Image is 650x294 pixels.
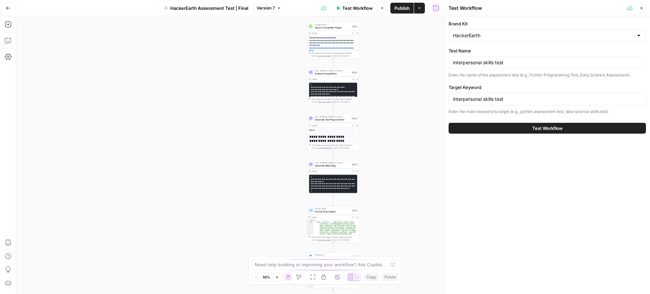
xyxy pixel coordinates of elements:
[449,84,646,91] label: Target Keyword
[333,12,334,22] g: Edge from start to step_1
[315,207,350,210] span: Format JSON
[364,273,379,281] button: Copy
[453,96,642,103] input: python assessment test
[453,32,633,39] input: HackerEarth
[333,150,334,160] g: Edge from step_3 to step_4
[315,118,350,121] span: Generate Test Page Content
[351,163,358,166] div: Step 4
[394,5,410,12] span: Publish
[315,26,350,29] span: Search Competitor Pages
[315,253,350,256] span: Integration
[342,5,373,12] span: Test Workflow
[382,273,398,281] button: Paste
[307,220,313,221] div: 1
[333,58,334,68] g: Edge from step_1 to step_2
[351,117,358,120] div: Step 3
[351,209,358,212] div: Step 5
[315,256,350,259] span: Google Docs Integration
[307,206,360,242] div: Format JSONFormat Final OutputStep 5Output{ "page_content":"```html\n<div class=\"hero -section\"...
[315,69,350,72] span: LLM · [PERSON_NAME]-3-sonnet-20240229
[351,255,358,258] div: Step 6
[449,72,646,78] p: Enter the name of the assessment test (e.g., Python Programming Test, Data Science Assessment)
[315,164,350,167] span: Generate Meta Tags
[333,196,334,206] g: Edge from step_4 to step_5
[318,55,331,57] span: Copy the output
[318,147,331,149] span: Copy the output
[315,210,350,213] span: Format Final Output
[449,123,646,134] button: Test Workflow
[449,20,646,27] label: Brand Kit
[352,25,358,28] div: Step 1
[263,274,270,280] span: 50%
[170,5,248,12] span: HackerEarth Assessment Test | Final
[532,125,563,132] span: Test Workflow
[333,242,334,252] g: Edge from step_5 to step_6
[311,52,358,57] div: This output is too large & has been abbreviated for review. to view the full content.
[315,72,350,75] span: Analyze Competitors
[311,78,350,81] div: Output
[257,5,275,11] span: Version 7
[160,3,252,14] button: HackerEarth Assessment Test | Final
[453,59,642,66] input: Python Programming Test
[311,170,350,173] div: Output
[311,220,313,221] span: Toggle code folding, rows 1 through 3
[311,236,358,241] div: This output is too large & has been abbreviated for review. to view the full content.
[309,255,312,258] img: Instagram%20post%20-%201%201.png
[332,3,377,14] button: Test Workflow
[307,252,360,288] div: IntegrationGoogle Docs IntegrationStep 6Output{ "file_url":"[URL][DOMAIN_NAME] /1WPU7BEah52A9ZCLm...
[449,47,646,54] label: Test Name
[318,239,331,241] span: Copy the output
[315,161,350,164] span: LLM · [PERSON_NAME]-3-sonnet-20240229
[385,274,396,280] span: Paste
[318,101,331,103] span: Copy the output
[307,114,360,150] div: LLM · [PERSON_NAME]-3-sonnet-20240229Generate Test Page ContentStep 3Output**** ****** **** **** ...
[311,216,350,219] div: Output
[351,71,358,74] div: Step 2
[333,104,334,114] g: Edge from step_2 to step_3
[311,98,358,103] div: This output is too large & has been abbreviated for review. to view the full content.
[311,32,350,35] div: Output
[366,274,376,280] span: Copy
[311,124,350,127] div: Output
[315,23,350,26] span: Google Search
[390,3,414,14] button: Publish
[449,108,646,115] p: Enter the main keyword to target (e.g., python assessment test, data science skills test)
[311,144,358,149] div: This output is too large & has been abbreviated for review. to view the full content.
[254,4,284,13] button: Version 7
[315,115,350,118] span: LLM · [PERSON_NAME]-3-sonnet-20240229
